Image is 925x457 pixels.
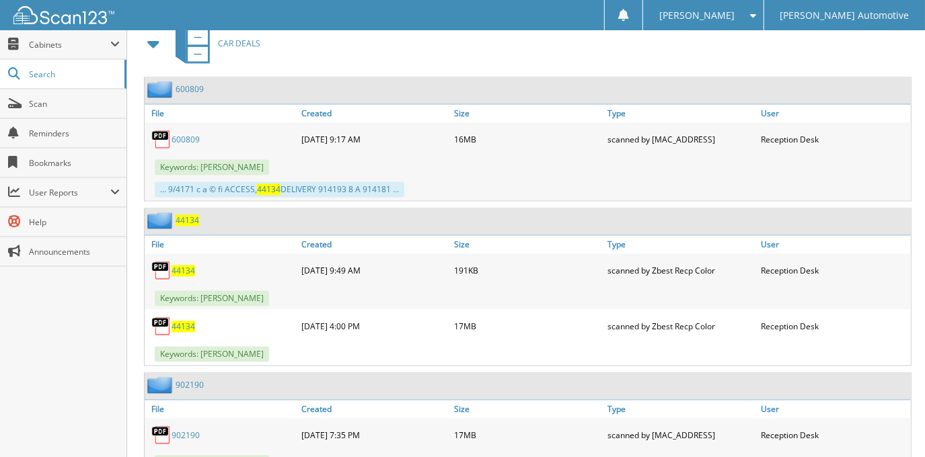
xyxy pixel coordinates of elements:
[604,421,757,448] div: scanned by [MAC_ADDRESS]
[147,81,176,97] img: folder2.png
[155,181,404,197] div: ... 9/4171 c a © fi ACCESS, DELIVERY 914193 8 A 914181 ...
[151,129,172,149] img: PDF.png
[298,313,451,339] div: [DATE] 4:00 PM
[451,421,605,448] div: 17MB
[659,11,735,19] span: [PERSON_NAME]
[29,216,120,228] span: Help
[298,235,451,253] a: Created
[604,235,757,253] a: Type
[757,257,911,284] div: Reception Desk
[29,69,118,80] span: Search
[176,83,204,95] a: 600809
[29,98,120,110] span: Scan
[604,313,757,339] div: scanned by Zbest Recp Color
[155,290,269,306] span: Keywords: [PERSON_NAME]
[451,400,605,418] a: Size
[451,126,605,153] div: 16MB
[172,134,200,145] a: 600809
[29,128,120,139] span: Reminders
[147,376,176,393] img: folder2.png
[218,38,260,49] span: CAR DEALS
[451,235,605,253] a: Size
[757,235,911,253] a: User
[257,183,281,195] span: 44134
[176,379,204,390] a: 902190
[604,400,757,418] a: Type
[757,421,911,448] div: Reception Desk
[757,126,911,153] div: Reception Desk
[155,159,269,175] span: Keywords: [PERSON_NAME]
[604,104,757,122] a: Type
[298,126,451,153] div: [DATE] 9:17 AM
[604,257,757,284] div: scanned by Zbest Recp Color
[151,316,172,336] img: PDF.png
[168,17,260,70] a: CAR DEALS
[155,346,269,362] span: Keywords: [PERSON_NAME]
[757,313,911,339] div: Reception Desk
[145,235,298,253] a: File
[29,39,110,50] span: Cabinets
[145,400,298,418] a: File
[858,392,925,457] iframe: Chat Widget
[298,257,451,284] div: [DATE] 9:49 AM
[298,104,451,122] a: Created
[298,400,451,418] a: Created
[172,321,195,332] a: 44134
[29,246,120,257] span: Announcements
[451,313,605,339] div: 17MB
[13,6,114,24] img: scan123-logo-white.svg
[151,425,172,445] img: PDF.png
[145,104,298,122] a: File
[757,104,911,122] a: User
[147,212,176,229] img: folder2.png
[451,104,605,122] a: Size
[29,187,110,198] span: User Reports
[757,400,911,418] a: User
[172,265,195,276] a: 44134
[298,421,451,448] div: [DATE] 7:35 PM
[176,214,199,226] a: 44134
[172,429,200,441] a: 902190
[780,11,909,19] span: [PERSON_NAME] Automotive
[29,157,120,169] span: Bookmarks
[604,126,757,153] div: scanned by [MAC_ADDRESS]
[451,257,605,284] div: 191KB
[151,260,172,280] img: PDF.png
